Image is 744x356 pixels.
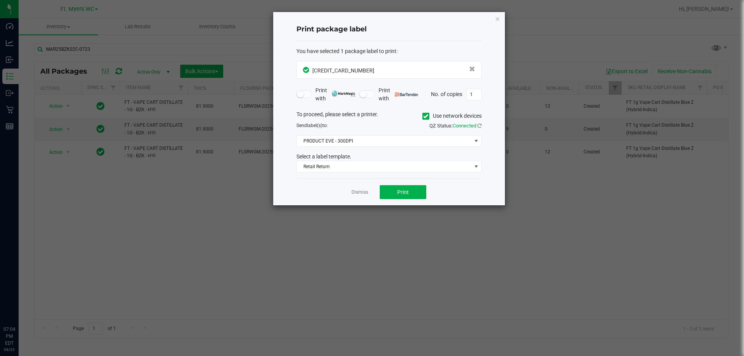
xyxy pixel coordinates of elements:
span: Retail Return [297,161,472,172]
span: [CREDIT_CARD_NUMBER] [312,67,374,74]
span: Send to: [296,123,328,128]
div: : [296,47,482,55]
h4: Print package label [296,24,482,34]
button: Print [380,185,426,199]
a: Dismiss [351,189,368,196]
div: To proceed, please select a printer. [291,110,487,122]
span: Print with [315,86,355,103]
div: Select a label template. [291,153,487,161]
span: Print with [379,86,418,103]
span: Print [397,189,409,195]
span: In Sync [303,66,310,74]
img: mark_magic_cybra.png [332,91,355,96]
span: label(s) [307,123,322,128]
span: QZ Status: [429,123,482,129]
img: bartender.png [395,93,418,96]
label: Use network devices [422,112,482,120]
span: PRODUCT EVE - 300DPI [297,136,472,146]
span: No. of copies [431,91,462,97]
iframe: Resource center [8,294,31,317]
span: Connected [453,123,476,129]
span: You have selected 1 package label to print [296,48,396,54]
